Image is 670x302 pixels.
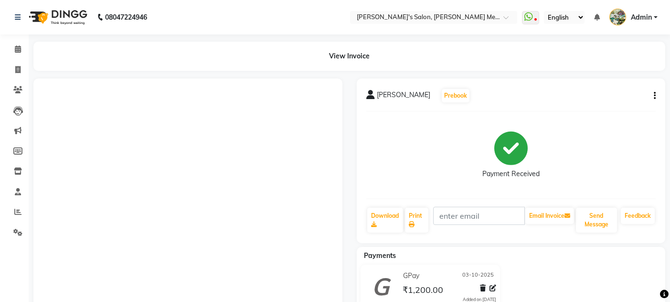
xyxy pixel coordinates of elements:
button: Send Message [576,208,617,233]
a: Feedback [621,208,655,224]
a: Download [367,208,404,233]
span: GPay [403,271,419,281]
button: Email Invoice [525,208,574,224]
div: Payment Received [482,169,540,179]
button: Prebook [442,89,469,102]
span: 03-10-2025 [462,271,494,281]
input: enter email [433,207,524,225]
img: Admin [609,9,626,25]
span: Admin [631,12,652,22]
img: logo [24,4,90,31]
span: ₹1,200.00 [403,284,443,298]
b: 08047224946 [105,4,147,31]
span: [PERSON_NAME] [377,90,430,103]
a: Print [405,208,428,233]
div: View Invoice [33,42,665,71]
span: Payments [364,251,396,260]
